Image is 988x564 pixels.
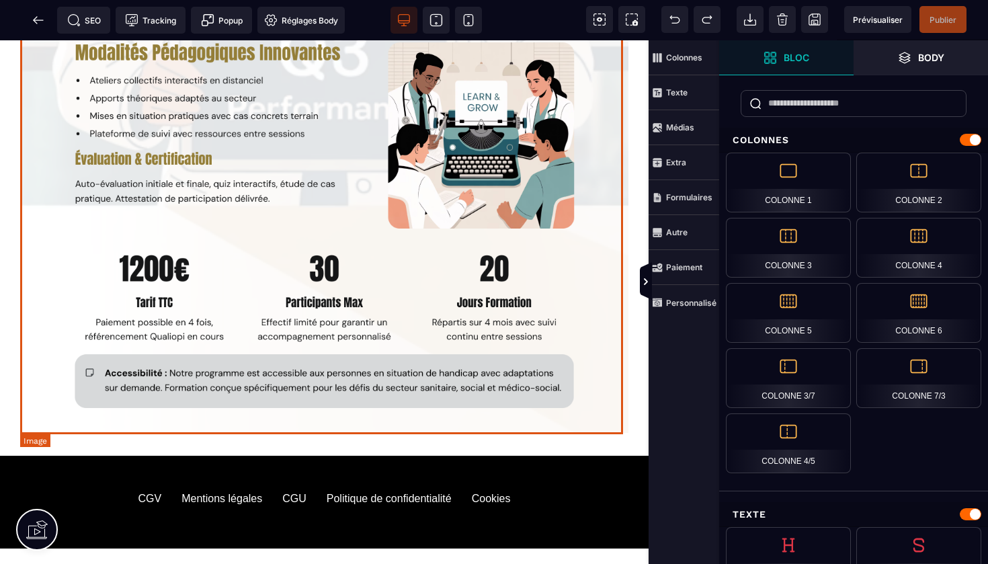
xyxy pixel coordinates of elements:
[856,348,981,408] div: Colonne 7/3
[666,122,694,132] strong: Médias
[801,6,828,33] span: Enregistrer
[930,15,956,25] span: Publier
[661,6,688,33] span: Défaire
[586,6,613,33] span: Voir les composants
[666,192,712,202] strong: Formulaires
[390,7,417,34] span: Voir bureau
[856,153,981,212] div: Colonne 2
[472,452,511,465] default: Cookies
[282,452,306,465] default: CGU
[719,40,854,75] span: Ouvrir les blocs
[853,15,903,25] span: Prévisualiser
[726,283,851,343] div: Colonne 5
[649,215,719,250] span: Autre
[666,52,702,63] strong: Colonnes
[666,262,702,272] strong: Paiement
[719,262,733,303] span: Afficher les vues
[649,250,719,285] span: Paiement
[666,227,688,237] strong: Autre
[784,52,809,63] strong: Bloc
[694,6,721,33] span: Rétablir
[57,7,110,34] span: Métadata SEO
[67,13,101,27] span: SEO
[856,218,981,278] div: Colonne 4
[726,348,851,408] div: Colonne 3/7
[191,7,252,34] span: Créer une alerte modale
[649,180,719,215] span: Formulaires
[726,153,851,212] div: Colonne 1
[257,7,345,34] span: Favicon
[737,6,764,33] span: Importer
[116,7,186,34] span: Code de suivi
[25,7,52,34] span: Retour
[719,502,988,527] div: Texte
[666,87,688,97] strong: Texte
[649,145,719,180] span: Extra
[201,13,243,27] span: Popup
[856,283,981,343] div: Colonne 6
[666,157,686,167] strong: Extra
[666,298,716,308] strong: Personnalisé
[423,7,450,34] span: Voir tablette
[719,128,988,153] div: Colonnes
[918,52,944,63] strong: Body
[264,13,338,27] span: Réglages Body
[649,110,719,145] span: Médias
[769,6,796,33] span: Nettoyage
[181,452,262,465] default: Mentions légales
[919,6,966,33] span: Enregistrer le contenu
[854,40,988,75] span: Ouvrir les calques
[618,6,645,33] span: Capture d'écran
[327,452,452,465] default: Politique de confidentialité
[726,413,851,473] div: Colonne 4/5
[455,7,482,34] span: Voir mobile
[844,6,911,33] span: Aperçu
[649,40,719,75] span: Colonnes
[726,218,851,278] div: Colonne 3
[649,75,719,110] span: Texte
[125,13,176,27] span: Tracking
[138,452,161,465] default: CGV
[649,285,719,320] span: Personnalisé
